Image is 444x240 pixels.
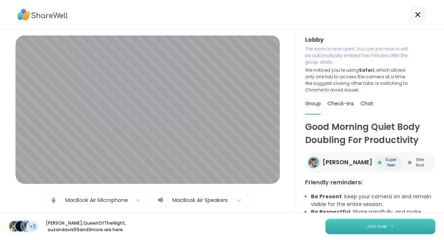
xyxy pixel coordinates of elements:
[378,161,381,164] img: Super Peer
[311,193,341,200] b: Be Present
[413,157,426,168] span: Elite Host
[309,158,318,167] img: Adrienne_QueenOfTheDawn
[325,219,435,234] button: Join now
[305,153,435,172] a: Adrienne_QueenOfTheDawn[PERSON_NAME]Super PeerSuper PeerElite HostElite Host
[305,178,435,187] h3: Friendly reminders:
[390,224,394,228] img: ShareWell Logomark
[383,157,399,168] span: Super Peer
[305,46,410,65] p: The room is now open. You can join now or will be automatically entered five minutes after the gr...
[15,221,26,231] img: QueenOfTheNight
[21,221,32,231] img: suzandavis55
[65,196,128,204] div: MacBook Air Microphone
[305,67,410,93] p: We noticed you’re using , which allows only one tab to access the camera at a time. We suggest cl...
[408,161,411,164] img: Elite Host
[29,223,36,230] span: +3
[327,100,353,107] span: Check-ins
[10,221,20,231] img: Adrienne_QueenOfTheDawn
[305,120,435,147] h1: Good Morning Quiet Body Doubling For Productivity
[45,220,127,233] p: [PERSON_NAME] , QueenOfTheNight , suzandavis55 and 3 more are here.
[311,208,350,215] b: Be Respectful
[305,35,435,44] h3: Lobby
[60,193,62,207] span: |
[367,223,387,230] span: Join now
[359,67,374,73] b: Safari
[322,158,372,167] span: [PERSON_NAME]
[305,100,320,107] span: Group
[167,196,169,205] span: |
[18,6,68,23] img: ShareWell Logo
[311,208,435,224] li: : Share mindfully, and make space for everyone to share!
[360,100,373,107] span: Chat
[50,193,57,207] img: Microphone
[311,193,435,208] li: : Keep your camera on and remain visible for the entire session.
